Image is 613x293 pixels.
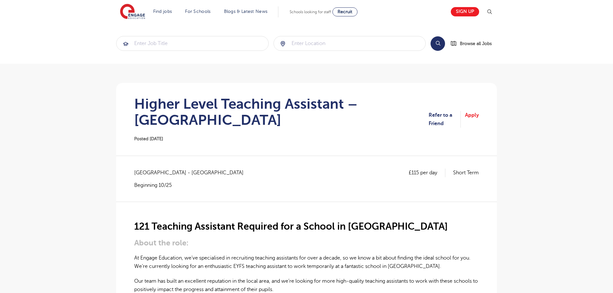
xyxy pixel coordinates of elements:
[134,182,250,189] p: Beginning 10/25
[409,169,445,177] p: £115 per day
[429,111,461,128] a: Refer to a Friend
[185,9,210,14] a: For Schools
[134,238,189,247] strong: About the role:
[134,136,163,141] span: Posted [DATE]
[116,36,269,51] div: Submit
[120,4,145,20] img: Engage Education
[116,36,268,50] input: Submit
[134,169,250,177] span: [GEOGRAPHIC_DATA] - [GEOGRAPHIC_DATA]
[134,221,479,232] h2: 121 Teaching Assistant Required for a School in [GEOGRAPHIC_DATA]
[332,7,358,16] a: Recruit
[274,36,426,50] input: Submit
[450,40,497,47] a: Browse all Jobs
[453,169,479,177] p: Short Term
[134,96,429,128] h1: Higher Level Teaching Assistant – [GEOGRAPHIC_DATA]
[274,36,426,51] div: Submit
[134,254,479,271] p: At Engage Education, we’ve specialised in recruiting teaching assistants for over a decade, so we...
[451,7,479,16] a: Sign up
[465,111,479,128] a: Apply
[290,10,331,14] span: Schools looking for staff
[338,9,352,14] span: Recruit
[224,9,268,14] a: Blogs & Latest News
[153,9,172,14] a: Find jobs
[431,36,445,51] button: Search
[460,40,492,47] span: Browse all Jobs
